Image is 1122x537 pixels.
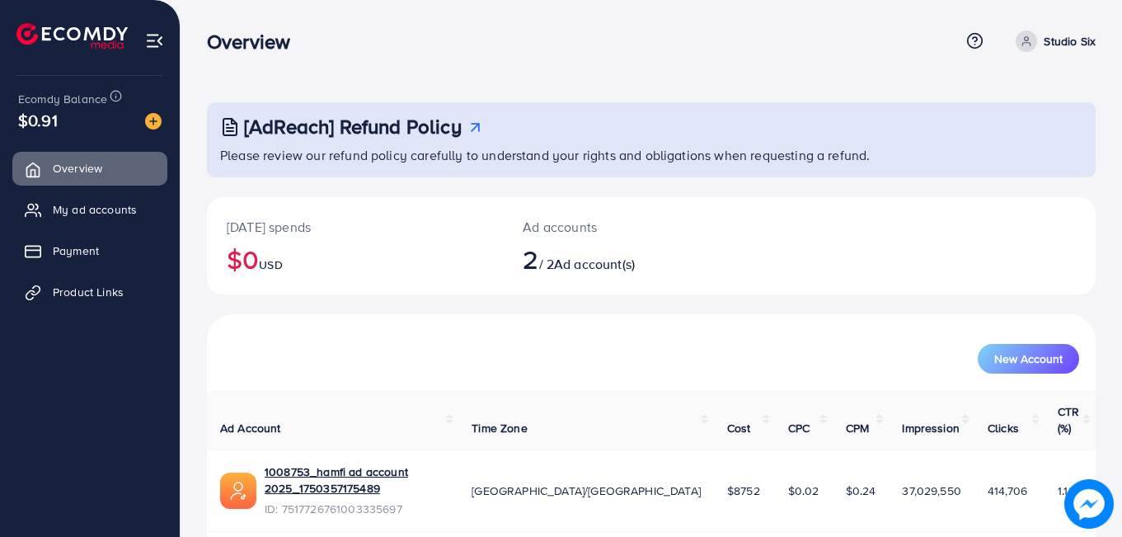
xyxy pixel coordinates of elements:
[788,420,810,436] span: CPC
[220,145,1086,165] p: Please review our refund policy carefully to understand your rights and obligations when requesti...
[727,483,760,499] span: $8752
[259,257,282,273] span: USD
[1058,403,1079,436] span: CTR (%)
[727,420,751,436] span: Cost
[1064,479,1113,528] img: image
[12,193,167,226] a: My ad accounts
[265,464,445,497] a: 1008753_hamfi ad account 2025_1750357175489
[220,473,256,509] img: ic-ads-acc.e4c84228.svg
[523,217,706,237] p: Ad accounts
[53,284,124,300] span: Product Links
[472,483,701,499] span: [GEOGRAPHIC_DATA]/[GEOGRAPHIC_DATA]
[902,483,961,499] span: 37,029,550
[1058,483,1075,499] span: 1.12
[145,113,162,130] img: image
[994,353,1063,365] span: New Account
[53,201,137,218] span: My ad accounts
[846,420,869,436] span: CPM
[12,234,167,267] a: Payment
[220,420,281,436] span: Ad Account
[472,420,527,436] span: Time Zone
[1009,31,1096,52] a: Studio Six
[18,91,107,107] span: Ecomdy Balance
[1044,31,1096,51] p: Studio Six
[53,243,99,259] span: Payment
[207,30,303,54] h3: Overview
[53,160,102,177] span: Overview
[227,217,483,237] p: [DATE] spends
[978,344,1079,374] button: New Account
[988,420,1019,436] span: Clicks
[244,115,462,139] h3: [AdReach] Refund Policy
[145,31,164,50] img: menu
[18,108,58,132] span: $0.91
[902,420,960,436] span: Impression
[12,276,167,309] a: Product Links
[846,483,876,499] span: $0.24
[523,243,706,275] h2: / 2
[788,483,819,499] span: $0.02
[554,255,635,273] span: Ad account(s)
[227,243,483,275] h2: $0
[16,23,128,49] img: logo
[12,152,167,185] a: Overview
[523,240,538,278] span: 2
[265,501,445,517] span: ID: 7517726761003335697
[988,483,1027,499] span: 414,706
